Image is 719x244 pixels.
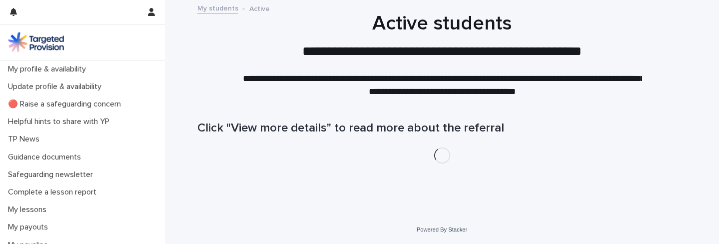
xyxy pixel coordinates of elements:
p: Active [249,2,270,13]
a: Powered By Stacker [417,226,467,232]
p: Safeguarding newsletter [4,170,101,179]
p: My lessons [4,205,54,214]
p: My profile & availability [4,64,94,74]
p: 🔴 Raise a safeguarding concern [4,99,129,109]
p: TP News [4,134,47,144]
p: Guidance documents [4,152,89,162]
img: M5nRWzHhSzIhMunXDL62 [8,32,64,52]
p: My payouts [4,222,56,232]
h1: Active students [197,11,687,35]
p: Helpful hints to share with YP [4,117,117,126]
p: Update profile & availability [4,82,109,91]
h1: Click "View more details" to read more about the referral [197,121,687,135]
a: My students [197,2,238,13]
p: Complete a lesson report [4,187,104,197]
